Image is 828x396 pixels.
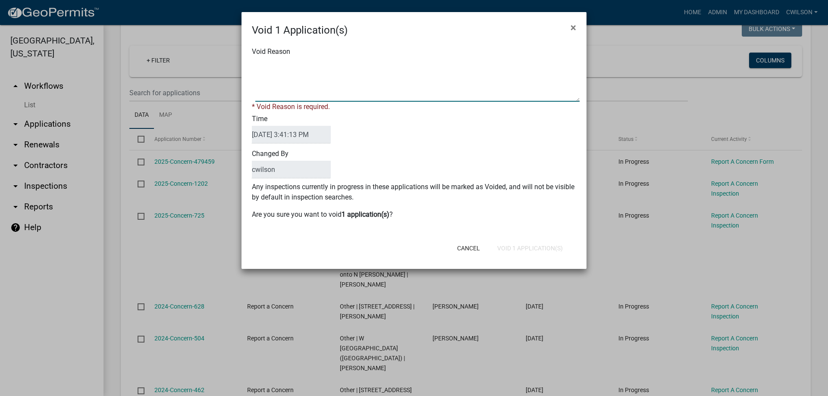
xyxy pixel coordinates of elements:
[342,210,389,218] b: 1 application(s)
[252,126,331,143] input: DateTime
[571,22,576,34] span: ×
[564,16,583,40] button: Close
[252,22,348,38] h4: Void 1 Application(s)
[255,59,580,102] textarea: Void Reason
[252,115,331,143] label: Time
[490,240,570,256] button: Void 1 Application(s)
[450,240,487,256] button: Cancel
[252,150,331,178] label: Changed By
[252,161,331,178] input: BulkActionUser
[252,209,576,220] p: Are you sure you want to void ?
[252,48,290,55] label: Void Reason
[252,102,576,112] div: * Void Reason is required.
[252,182,576,203] p: Any inspections currently in progress in these applications will be marked as Voided, and will no...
